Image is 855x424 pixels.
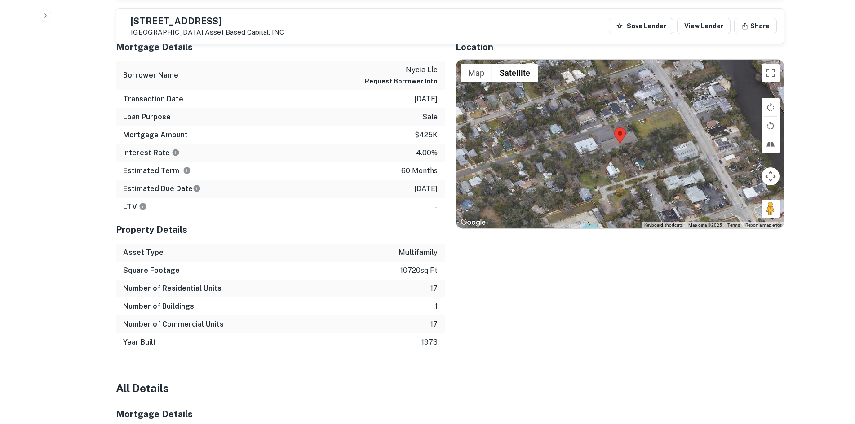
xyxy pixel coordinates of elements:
img: Google [458,217,488,228]
h6: Mortgage Amount [123,130,188,140]
button: Save Lender [609,18,673,34]
button: Request Borrower Info [365,76,438,87]
p: 10720 sq ft [400,265,438,276]
p: 1973 [421,337,438,348]
h6: Loan Purpose [123,112,171,122]
p: 1 [435,301,438,312]
p: 60 months [401,166,438,176]
a: Open this area in Google Maps (opens a new window) [458,217,488,228]
span: Map data ©2025 [688,223,722,227]
svg: Estimate is based on a standard schedule for this type of loan. [193,184,201,192]
a: Asset Based Capital, INC [205,28,284,36]
h5: Location [456,40,784,54]
button: Tilt map [762,135,780,153]
p: $425k [415,130,438,140]
h6: Year Built [123,337,156,348]
h6: Estimated Due Date [123,184,201,194]
iframe: Chat Widget [810,323,855,367]
h6: Transaction Date [123,94,183,105]
button: Drag Pegman onto the map to open Street View [762,200,780,218]
button: Rotate map clockwise [762,98,780,116]
h5: Property Details [116,223,445,236]
h5: [STREET_ADDRESS] [131,17,284,26]
h6: Estimated Term [123,166,191,176]
svg: LTVs displayed on the website are for informational purposes only and may be reported incorrectly... [139,202,147,210]
svg: Term is based on a standard schedule for this type of loan. [183,166,191,175]
h6: Interest Rate [123,148,180,158]
h5: Mortgage Details [116,407,445,421]
p: sale [422,112,438,122]
h5: Mortgage Details [116,40,445,54]
a: Terms (opens in new tab) [727,223,740,227]
p: 17 [430,283,438,294]
button: Share [734,18,777,34]
svg: The interest rates displayed on the website are for informational purposes only and may be report... [172,149,180,157]
h6: Asset Type [123,247,164,258]
p: [DATE] [414,184,438,194]
button: Show street map [461,64,492,82]
p: 4.00% [416,148,438,158]
p: nycia llc [365,65,438,75]
button: Rotate map counterclockwise [762,117,780,135]
p: - [435,201,438,212]
h6: Number of Residential Units [123,283,222,294]
p: [GEOGRAPHIC_DATA] [131,28,284,36]
h6: LTV [123,201,147,212]
button: Show satellite imagery [492,64,538,82]
h6: Borrower Name [123,70,178,81]
button: Toggle fullscreen view [762,64,780,82]
p: [DATE] [414,94,438,105]
p: multifamily [399,247,438,258]
a: View Lender [677,18,731,34]
button: Keyboard shortcuts [644,222,683,228]
p: 17 [430,319,438,330]
h4: All Details [116,380,784,396]
h6: Square Footage [123,265,180,276]
h6: Number of Buildings [123,301,194,312]
a: Report a map error [745,223,781,227]
h6: Number of Commercial Units [123,319,224,330]
button: Map camera controls [762,167,780,185]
